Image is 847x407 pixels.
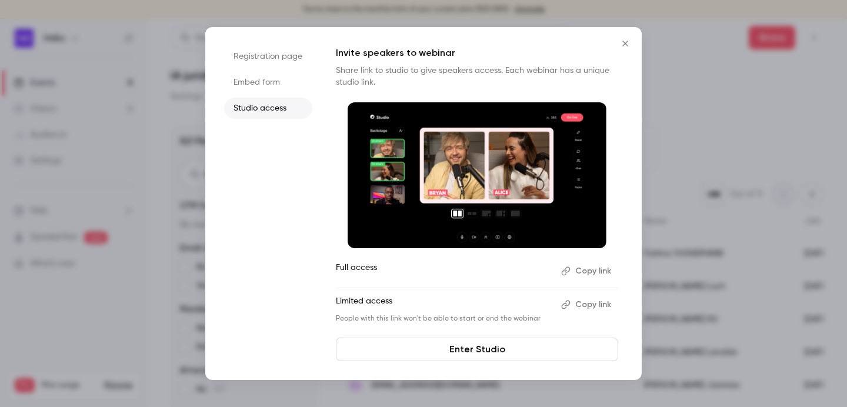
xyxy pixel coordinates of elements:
p: Invite speakers to webinar [336,46,618,60]
p: Limited access [336,295,552,314]
p: Share link to studio to give speakers access. Each webinar has a unique studio link. [336,65,618,88]
p: Full access [336,262,552,281]
li: Studio access [224,98,312,119]
a: Enter Studio [336,338,618,361]
p: People with this link won't be able to start or end the webinar [336,314,552,323]
button: Copy link [556,295,618,314]
img: Invite speakers to webinar [348,102,606,248]
button: Close [613,32,637,55]
button: Copy link [556,262,618,281]
li: Registration page [224,46,312,67]
li: Embed form [224,72,312,93]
